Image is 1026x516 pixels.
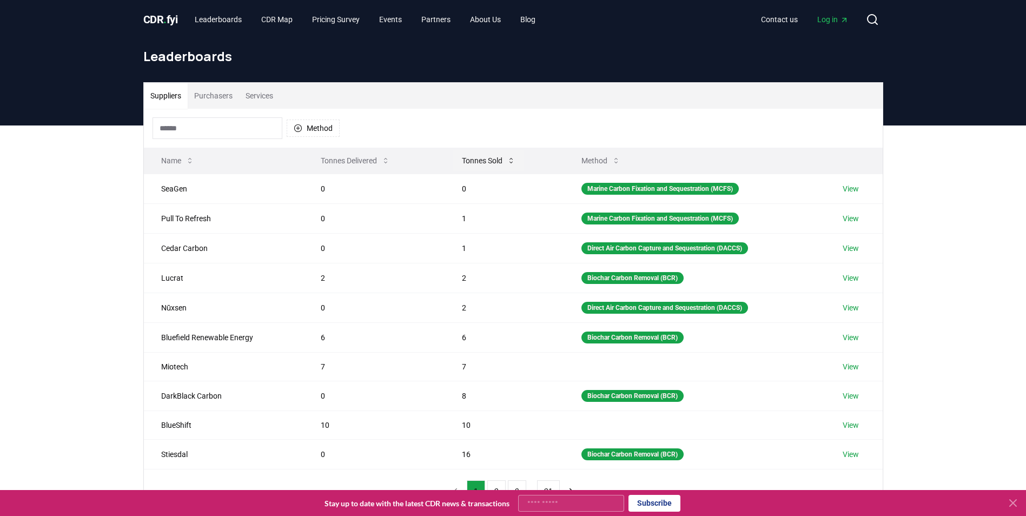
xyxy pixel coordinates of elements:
[445,293,564,322] td: 2
[413,10,459,29] a: Partners
[752,10,857,29] nav: Main
[186,10,250,29] a: Leaderboards
[508,480,526,502] button: 3
[303,10,368,29] a: Pricing Survey
[303,233,444,263] td: 0
[512,10,544,29] a: Blog
[143,12,178,27] a: CDR.fyi
[843,302,859,313] a: View
[303,263,444,293] td: 2
[581,183,739,195] div: Marine Carbon Fixation and Sequestration (MCFS)
[581,448,684,460] div: Biochar Carbon Removal (BCR)
[143,13,178,26] span: CDR fyi
[144,263,304,293] td: Lucrat
[186,10,544,29] nav: Main
[487,480,506,502] button: 2
[287,120,340,137] button: Method
[303,174,444,203] td: 0
[581,242,748,254] div: Direct Air Carbon Capture and Sequestration (DACCS)
[843,420,859,431] a: View
[144,439,304,469] td: Stiesdal
[144,352,304,381] td: Miotech
[752,10,806,29] a: Contact us
[445,233,564,263] td: 1
[843,332,859,343] a: View
[581,272,684,284] div: Biochar Carbon Removal (BCR)
[144,293,304,322] td: Nūxsen
[312,150,399,171] button: Tonnes Delivered
[581,213,739,224] div: Marine Carbon Fixation and Sequestration (MCFS)
[445,174,564,203] td: 0
[445,203,564,233] td: 1
[528,485,535,498] li: ...
[303,381,444,411] td: 0
[562,480,580,502] button: next page
[144,83,188,109] button: Suppliers
[303,352,444,381] td: 7
[843,449,859,460] a: View
[144,381,304,411] td: DarkBlack Carbon
[809,10,857,29] a: Log in
[188,83,239,109] button: Purchasers
[453,150,524,171] button: Tonnes Sold
[573,150,629,171] button: Method
[537,480,560,502] button: 21
[153,150,203,171] button: Name
[144,411,304,439] td: BlueShift
[843,213,859,224] a: View
[303,322,444,352] td: 6
[445,263,564,293] td: 2
[144,174,304,203] td: SeaGen
[445,352,564,381] td: 7
[445,381,564,411] td: 8
[581,302,748,314] div: Direct Air Carbon Capture and Sequestration (DACCS)
[370,10,411,29] a: Events
[843,391,859,401] a: View
[163,13,167,26] span: .
[581,390,684,402] div: Biochar Carbon Removal (BCR)
[303,439,444,469] td: 0
[843,183,859,194] a: View
[303,411,444,439] td: 10
[817,14,849,25] span: Log in
[461,10,509,29] a: About Us
[581,332,684,343] div: Biochar Carbon Removal (BCR)
[144,233,304,263] td: Cedar Carbon
[467,480,485,502] button: 1
[843,361,859,372] a: View
[445,322,564,352] td: 6
[143,48,883,65] h1: Leaderboards
[144,203,304,233] td: Pull To Refresh
[843,243,859,254] a: View
[303,293,444,322] td: 0
[144,322,304,352] td: Bluefield Renewable Energy
[239,83,280,109] button: Services
[445,439,564,469] td: 16
[445,411,564,439] td: 10
[303,203,444,233] td: 0
[253,10,301,29] a: CDR Map
[843,273,859,283] a: View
